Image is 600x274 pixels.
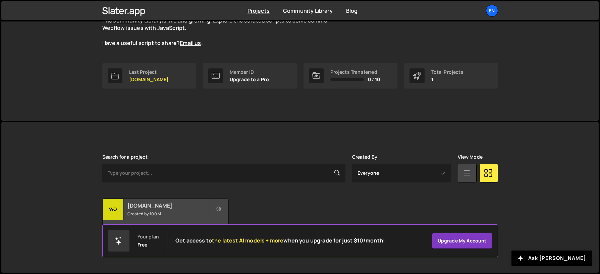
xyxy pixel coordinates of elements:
a: Upgrade my account [432,233,492,249]
div: Projects Transferred [330,69,380,75]
h2: Get access to when you upgrade for just $10/month! [175,237,385,244]
div: Last Project [129,69,169,75]
p: 1 [431,77,463,82]
label: View Mode [458,154,483,160]
small: Created by 100 M [127,211,208,217]
div: Member ID [230,69,269,75]
a: Blog [346,7,358,14]
a: En [486,5,498,17]
div: Free [138,242,148,248]
p: Upgrade to a Pro [230,77,269,82]
p: [DOMAIN_NAME] [129,77,169,82]
a: wo [DOMAIN_NAME] Created by 100 M 9 pages, last updated by 100 M [DATE] [102,199,229,240]
div: Total Projects [431,69,463,75]
span: 0 / 10 [368,77,380,82]
h2: [DOMAIN_NAME] [127,202,208,209]
a: Community Library [283,7,333,14]
p: The is live and growing. Explore the curated scripts to solve common Webflow issues with JavaScri... [102,17,344,47]
label: Search for a project [102,154,148,160]
a: Email us [180,39,201,47]
a: Projects [248,7,270,14]
span: the latest AI models + more [212,237,283,244]
a: Last Project [DOMAIN_NAME] [102,63,196,89]
div: wo [103,199,124,220]
div: Your plan [138,234,159,239]
div: 9 pages, last updated by 100 M [DATE] [103,220,228,240]
label: Created By [352,154,378,160]
button: Ask [PERSON_NAME] [511,251,592,266]
input: Type your project... [102,164,345,182]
